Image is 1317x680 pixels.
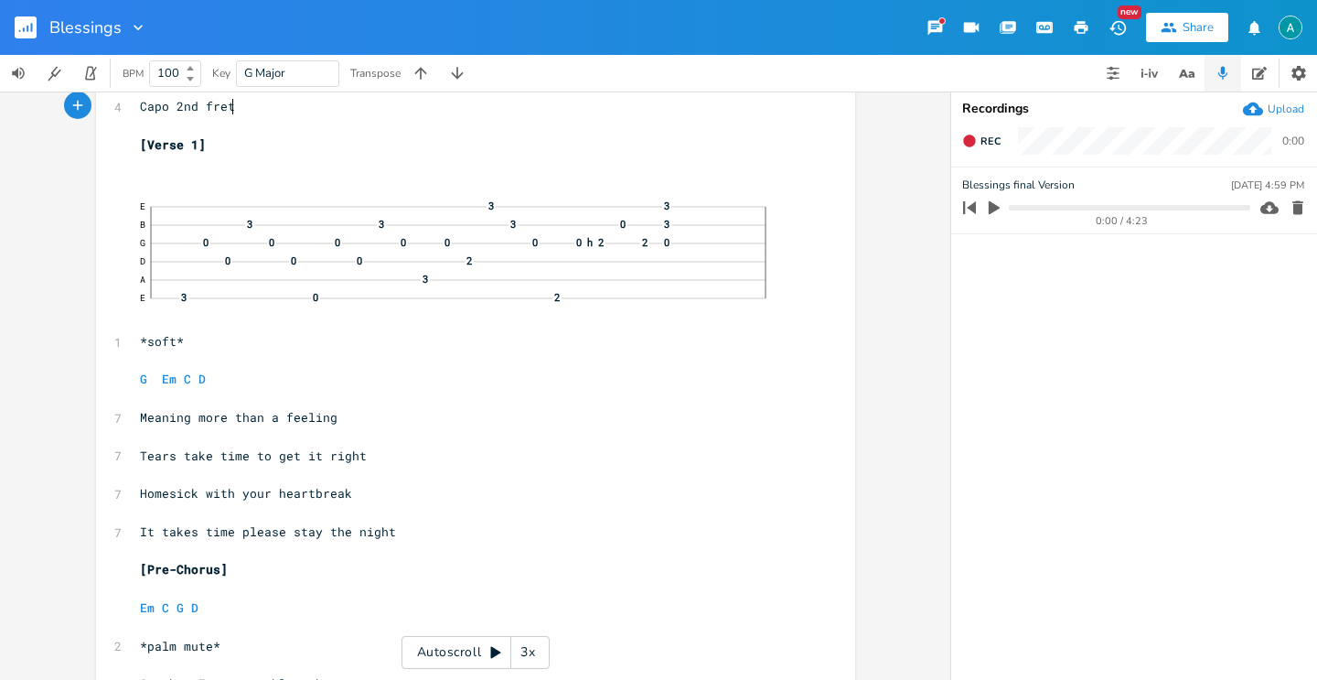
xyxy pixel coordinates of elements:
[162,371,177,387] span: Em
[140,237,145,249] text: G
[618,219,627,229] span: 0
[140,219,145,231] text: B
[311,292,320,302] span: 0
[552,292,562,302] span: 2
[49,19,122,36] span: Blessings
[140,292,145,304] text: E
[1243,99,1304,119] button: Upload
[245,219,254,229] span: 3
[662,219,671,229] span: 3
[140,638,220,654] span: *palm mute*
[140,371,147,387] span: G
[402,636,550,669] div: Autoscroll
[244,65,285,81] span: G Major
[980,135,1001,148] span: Rec
[662,237,671,247] span: 0
[574,237,584,247] span: 0
[140,523,396,540] span: It takes time please stay the night
[662,200,671,210] span: 3
[267,237,276,247] span: 0
[1282,135,1304,146] div: 0:00
[140,200,145,212] text: E
[1118,5,1141,19] div: New
[179,292,188,302] span: 3
[421,274,430,284] span: 3
[333,237,342,247] span: 0
[596,237,605,247] span: 2
[223,255,232,265] span: 0
[1099,11,1136,44] button: New
[511,636,544,669] div: 3x
[399,237,408,247] span: 0
[212,68,230,79] div: Key
[140,409,337,426] span: Meaning more than a feeling
[184,371,191,387] span: C
[640,237,649,247] span: 2
[123,69,144,79] div: BPM
[530,237,540,247] span: 0
[583,237,597,247] div: h
[487,200,496,210] span: 3
[350,68,401,79] div: Transpose
[140,448,367,464] span: Tears take time to get it right
[377,219,386,229] span: 3
[1231,180,1304,190] div: [DATE] 4:59 PM
[465,255,474,265] span: 2
[198,371,206,387] span: D
[191,599,198,616] span: D
[1279,16,1302,39] img: Alex
[140,485,352,502] span: Homesick with your heartbreak
[140,98,235,114] span: Capo 2nd fret
[140,599,155,616] span: Em
[355,255,364,265] span: 0
[1183,19,1214,36] div: Share
[289,255,298,265] span: 0
[1268,102,1304,116] div: Upload
[1146,13,1228,42] button: Share
[443,237,452,247] span: 0
[509,219,518,229] span: 3
[140,136,206,153] span: [Verse 1]
[177,599,184,616] span: G
[162,599,169,616] span: C
[994,216,1250,226] div: 0:00 / 4:23
[140,274,145,286] text: A
[962,103,1306,115] div: Recordings
[201,237,210,247] span: 0
[962,177,1075,194] span: Blessings final Version
[140,561,228,577] span: [Pre-Chorus]
[955,126,1008,156] button: Rec
[140,255,145,267] text: D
